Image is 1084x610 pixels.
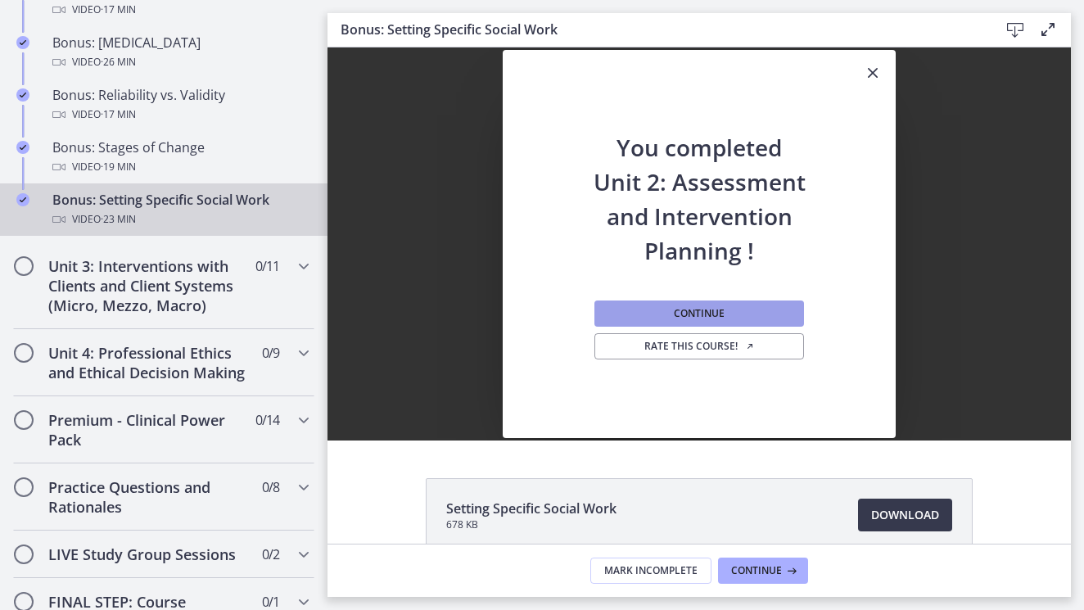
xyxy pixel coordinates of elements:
span: 0 / 9 [262,343,279,363]
div: Video [52,157,308,177]
a: Download [858,499,952,531]
span: Continue [674,307,725,320]
h2: Premium - Clinical Power Pack [48,410,248,450]
div: Video [52,52,308,72]
span: Rate this course! [644,340,755,353]
div: Bonus: Setting Specific Social Work [52,190,308,229]
h2: You completed Unit 2: Assessment and Intervention Planning ! [591,97,807,268]
h2: LIVE Study Group Sessions [48,544,248,564]
span: · 23 min [101,210,136,229]
div: Bonus: [MEDICAL_DATA] [52,33,308,72]
span: 678 KB [446,518,617,531]
i: Opens in a new window [745,341,755,351]
button: Mark Incomplete [590,558,711,584]
button: Close [850,50,896,97]
span: · 17 min [101,105,136,124]
button: Continue [594,300,804,327]
span: Continue [731,564,782,577]
h2: Unit 4: Professional Ethics and Ethical Decision Making [48,343,248,382]
button: Continue [718,558,808,584]
span: · 26 min [101,52,136,72]
h3: Bonus: Setting Specific Social Work [341,20,973,39]
i: Completed [16,141,29,154]
h2: Practice Questions and Rationales [48,477,248,517]
span: 0 / 2 [262,544,279,564]
i: Completed [16,36,29,49]
i: Completed [16,193,29,206]
i: Completed [16,88,29,102]
a: Rate this course! Opens in a new window [594,333,804,359]
div: Bonus: Stages of Change [52,138,308,177]
span: 0 / 14 [255,410,279,430]
div: Bonus: Reliability vs. Validity [52,85,308,124]
span: Setting Specific Social Work [446,499,617,518]
span: 0 / 8 [262,477,279,497]
span: · 19 min [101,157,136,177]
h2: Unit 3: Interventions with Clients and Client Systems (Micro, Mezzo, Macro) [48,256,248,315]
span: 0 / 11 [255,256,279,276]
div: Video [52,105,308,124]
span: Mark Incomplete [604,564,698,577]
span: Download [871,505,939,525]
div: Video [52,210,308,229]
